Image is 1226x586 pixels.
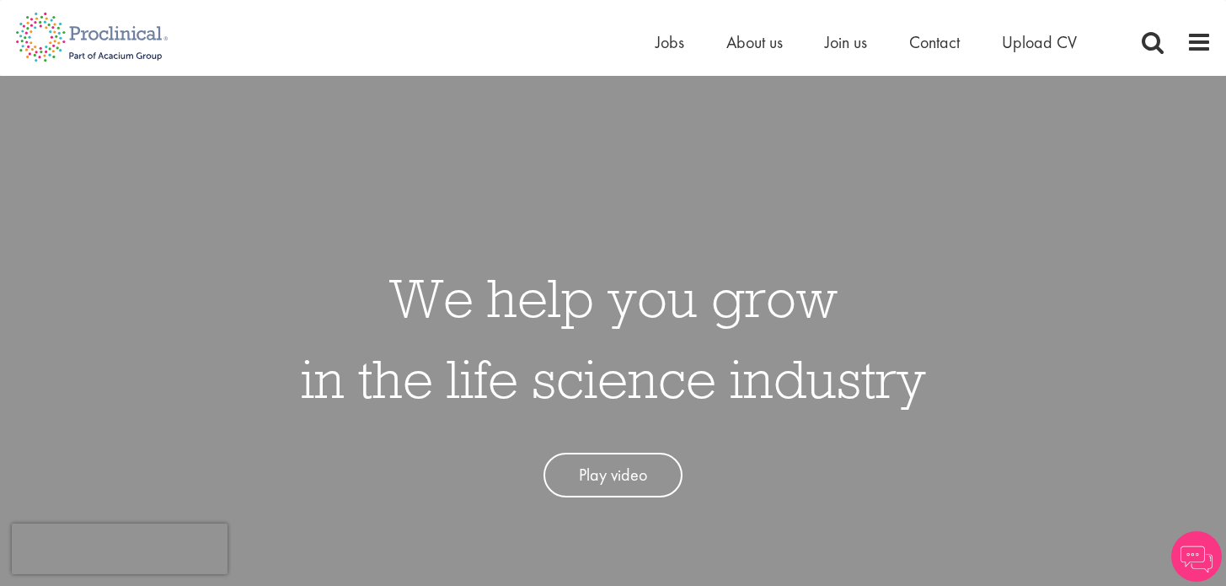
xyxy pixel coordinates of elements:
[1171,531,1222,582] img: Chatbot
[909,31,960,53] a: Contact
[656,31,684,53] a: Jobs
[726,31,783,53] a: About us
[543,453,683,497] a: Play video
[301,257,926,419] h1: We help you grow in the life science industry
[825,31,867,53] a: Join us
[1002,31,1077,53] a: Upload CV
